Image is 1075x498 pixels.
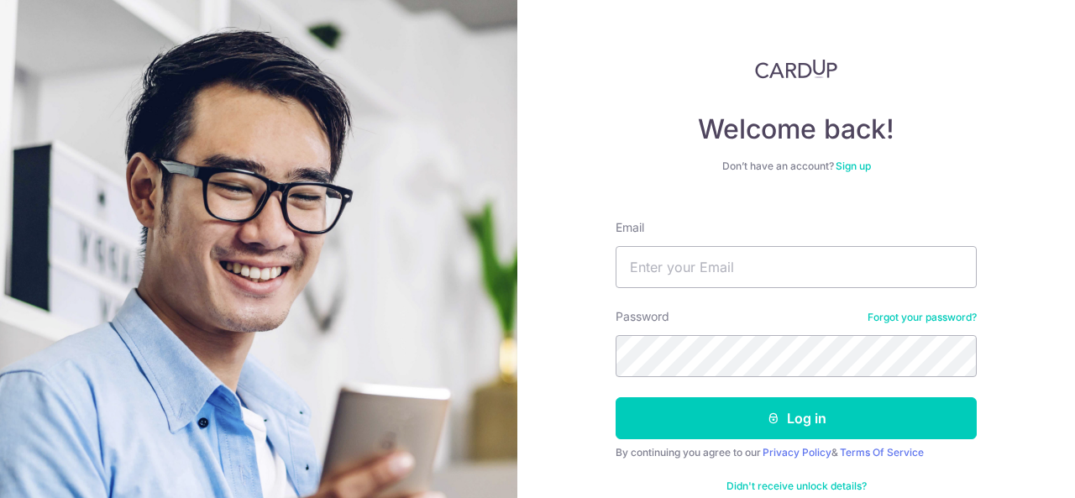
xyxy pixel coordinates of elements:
[836,160,871,172] a: Sign up
[616,446,977,459] div: By continuing you agree to our &
[726,480,867,493] a: Didn't receive unlock details?
[763,446,831,459] a: Privacy Policy
[755,59,837,79] img: CardUp Logo
[616,113,977,146] h4: Welcome back!
[840,446,924,459] a: Terms Of Service
[616,160,977,173] div: Don’t have an account?
[616,219,644,236] label: Email
[616,246,977,288] input: Enter your Email
[868,311,977,324] a: Forgot your password?
[616,308,669,325] label: Password
[616,397,977,439] button: Log in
